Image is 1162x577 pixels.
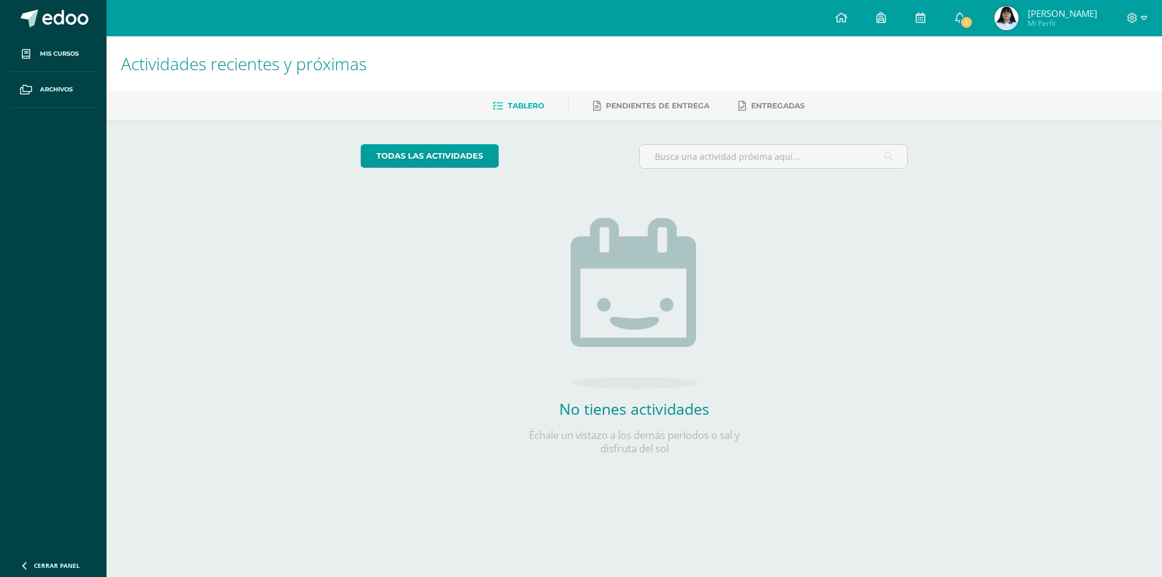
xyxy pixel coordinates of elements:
[960,16,973,29] span: 1
[593,96,709,116] a: Pendientes de entrega
[513,398,755,419] h2: No tienes actividades
[493,96,544,116] a: Tablero
[361,144,499,168] a: todas las Actividades
[10,36,97,72] a: Mis cursos
[34,561,80,570] span: Cerrar panel
[1028,7,1097,19] span: [PERSON_NAME]
[40,85,73,94] span: Archivos
[994,6,1019,30] img: 10cd0ff96dcdd9aae5e100e083d68cd6.png
[121,52,367,75] span: Actividades recientes y próximas
[738,96,805,116] a: Entregadas
[606,101,709,110] span: Pendientes de entrega
[571,218,698,389] img: no_activities.png
[513,429,755,455] p: Échale un vistazo a los demás períodos o sal y disfruta del sol
[1028,18,1097,28] span: Mi Perfil
[640,145,908,168] input: Busca una actividad próxima aquí...
[10,72,97,108] a: Archivos
[751,101,805,110] span: Entregadas
[508,101,544,110] span: Tablero
[40,49,79,59] span: Mis cursos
